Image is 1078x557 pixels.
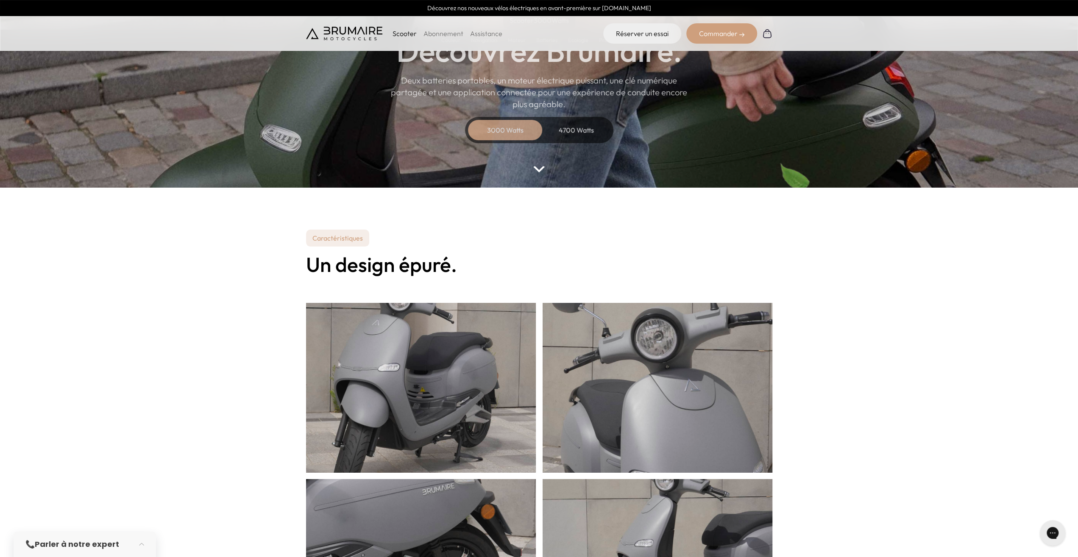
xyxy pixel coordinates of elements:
p: Caractéristiques [306,230,369,247]
h1: Découvrez Brumaire. [396,36,682,66]
img: right-arrow-2.png [739,32,744,37]
img: gris-1.jpeg [306,232,536,486]
img: Panier [762,28,772,39]
img: Brumaire Motocycles [306,27,382,40]
div: 4700 Watts [543,120,610,140]
h2: Un design épuré. [306,253,772,276]
a: Assistance [470,29,502,38]
p: Deux batteries portables, un moteur électrique puissant, une clé numérique partagée et une applic... [391,75,688,110]
img: arrow-bottom.png [533,166,544,172]
a: Réserver un essai [603,23,681,44]
img: gris-3.jpeg [543,232,772,486]
iframe: Gorgias live chat messenger [1036,517,1070,549]
a: Abonnement [423,29,463,38]
p: Scooter [393,28,417,39]
div: 3000 Watts [471,120,539,140]
div: Commander [686,23,757,44]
